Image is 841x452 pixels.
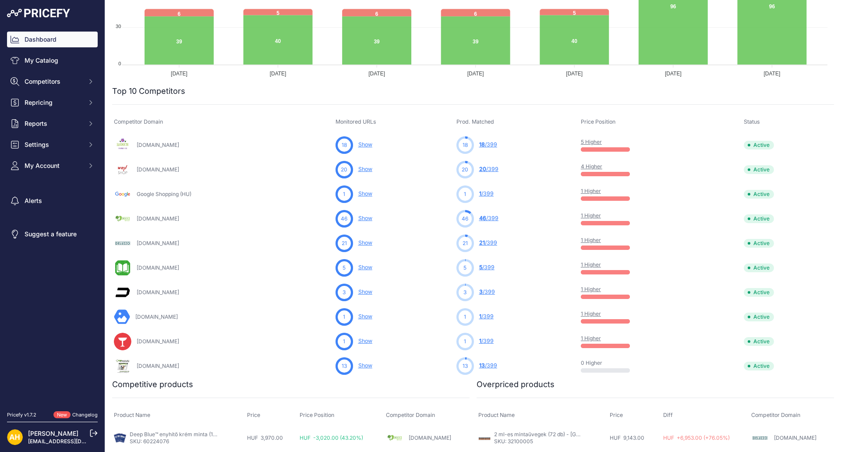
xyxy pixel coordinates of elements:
[744,288,774,297] span: Active
[581,237,601,243] a: 1 Higher
[479,141,497,148] a: 18/399
[479,215,498,221] a: 46/399
[342,141,347,149] span: 18
[25,161,82,170] span: My Account
[581,212,601,219] a: 1 Higher
[343,313,345,321] span: 1
[581,335,601,342] a: 1 Higher
[112,85,185,97] h2: Top 10 Competitors
[247,434,283,441] span: HUF 3,970.00
[479,313,494,320] a: 1/399
[479,264,482,270] span: 5
[7,158,98,174] button: My Account
[663,412,673,418] span: Diff
[358,362,372,369] a: Show
[479,239,497,246] a: 21/399
[479,264,495,270] a: 5/399
[300,434,363,441] span: HUF -3,020.00 (43.20%)
[581,286,601,292] a: 1 Higher
[479,141,485,148] span: 18
[342,239,347,247] span: 21
[114,412,150,418] span: Product Name
[744,337,774,346] span: Active
[116,24,121,29] tspan: 30
[343,338,345,345] span: 1
[479,288,495,295] a: 3/399
[464,190,466,198] span: 1
[409,434,451,441] a: [DOMAIN_NAME]
[764,71,781,77] tspan: [DATE]
[479,288,483,295] span: 3
[358,338,372,344] a: Show
[581,163,602,170] a: 4 Higher
[368,71,385,77] tspan: [DATE]
[479,313,481,320] span: 1
[610,412,623,418] span: Price
[744,141,774,149] span: Active
[744,239,774,248] span: Active
[463,288,466,296] span: 3
[774,434,816,441] a: [DOMAIN_NAME]
[53,411,71,419] span: New
[343,288,346,296] span: 3
[463,141,468,149] span: 18
[744,165,774,174] span: Active
[494,431,624,438] a: 2 ml-es mintaüvegek (72 db) - [GEOGRAPHIC_DATA]
[479,338,494,344] a: 1/399
[358,166,372,172] a: Show
[343,264,346,272] span: 5
[28,430,78,437] a: [PERSON_NAME]
[171,71,187,77] tspan: [DATE]
[479,362,485,369] span: 13
[130,438,217,445] p: SKU: 60224076
[7,137,98,153] button: Settings
[25,140,82,149] span: Settings
[137,264,179,271] a: [DOMAIN_NAME]
[479,190,481,197] span: 1
[358,313,372,320] a: Show
[270,71,286,77] tspan: [DATE]
[744,313,774,321] span: Active
[25,77,82,86] span: Competitors
[114,118,163,125] span: Competitor Domain
[462,215,468,223] span: 46
[247,412,260,418] span: Price
[494,438,582,445] p: SKU: 32100005
[479,166,498,172] a: 20/399
[7,32,98,401] nav: Sidebar
[479,215,486,221] span: 46
[744,263,774,272] span: Active
[462,166,468,174] span: 20
[463,362,468,370] span: 13
[137,363,179,369] a: [DOMAIN_NAME]
[477,378,555,391] h2: Overpriced products
[341,166,347,174] span: 20
[744,214,774,223] span: Active
[464,313,466,321] span: 1
[137,240,179,246] a: [DOMAIN_NAME]
[479,338,481,344] span: 1
[358,264,372,270] a: Show
[581,359,637,367] p: 0 Higher
[744,190,774,199] span: Active
[7,9,70,18] img: Pricefy Logo
[479,362,497,369] a: 13/399
[137,166,179,173] a: [DOMAIN_NAME]
[137,289,179,295] a: [DOMAIN_NAME]
[663,434,730,441] span: HUF +6,953.00 (+76.05%)
[130,431,259,438] a: Deep Blue™ enyhítő krém minta (10 x 2 ml) - Doterra
[7,74,98,89] button: Competitors
[467,71,484,77] tspan: [DATE]
[137,215,179,222] a: [DOMAIN_NAME]
[479,239,485,246] span: 21
[581,188,601,194] a: 1 Higher
[341,215,347,223] span: 46
[478,412,515,418] span: Product Name
[463,264,466,272] span: 5
[358,288,372,295] a: Show
[72,412,98,418] a: Changelog
[751,412,800,418] span: Competitor Domain
[479,190,494,197] a: 1/399
[456,118,494,125] span: Prod. Matched
[566,71,583,77] tspan: [DATE]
